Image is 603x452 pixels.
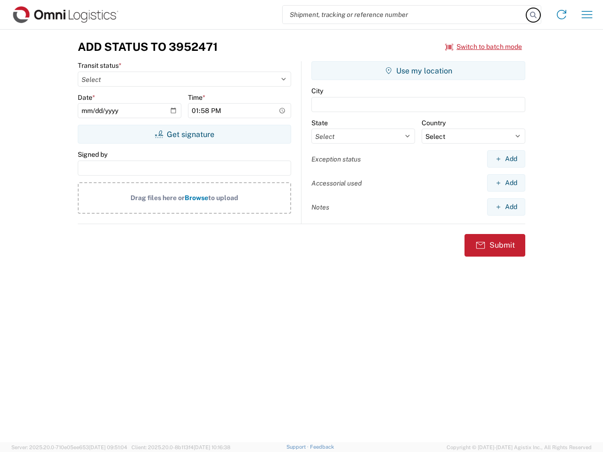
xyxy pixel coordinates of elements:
[78,150,107,159] label: Signed by
[447,443,592,452] span: Copyright © [DATE]-[DATE] Agistix Inc., All Rights Reserved
[78,93,95,102] label: Date
[487,150,525,168] button: Add
[311,203,329,211] label: Notes
[78,40,218,54] h3: Add Status to 3952471
[311,61,525,80] button: Use my location
[464,234,525,257] button: Submit
[487,198,525,216] button: Add
[130,194,185,202] span: Drag files here or
[78,61,122,70] label: Transit status
[310,444,334,450] a: Feedback
[89,444,127,450] span: [DATE] 09:51:04
[311,87,323,95] label: City
[311,155,361,163] label: Exception status
[194,444,230,450] span: [DATE] 10:16:38
[188,93,205,102] label: Time
[283,6,527,24] input: Shipment, tracking or reference number
[445,39,522,55] button: Switch to batch mode
[422,119,446,127] label: Country
[286,444,310,450] a: Support
[311,179,362,187] label: Accessorial used
[185,194,208,202] span: Browse
[208,194,238,202] span: to upload
[11,444,127,450] span: Server: 2025.20.0-710e05ee653
[78,125,291,144] button: Get signature
[487,174,525,192] button: Add
[131,444,230,450] span: Client: 2025.20.0-8b113f4
[311,119,328,127] label: State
